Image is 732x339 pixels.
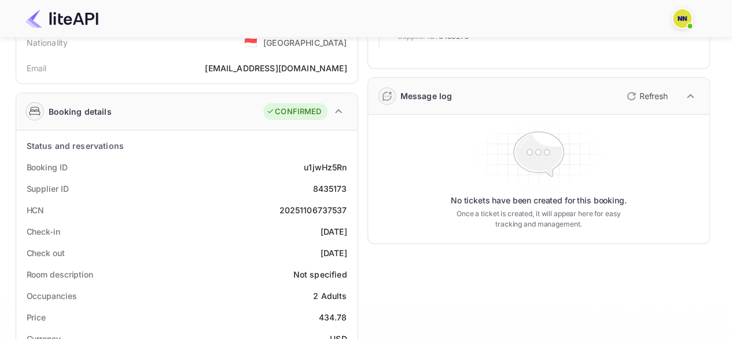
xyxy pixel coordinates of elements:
div: 8435173 [312,183,347,195]
div: [GEOGRAPHIC_DATA] [263,37,347,49]
p: Once a ticket is created, it will appear here for easy tracking and management. [447,209,630,229]
span: United States [244,32,258,53]
div: Price [27,311,46,323]
div: Booking details [49,105,112,118]
div: [EMAIL_ADDRESS][DOMAIN_NAME] [205,62,347,74]
button: Refresh [620,87,672,105]
div: 434.78 [319,311,347,323]
div: HCN [27,204,45,216]
div: u1jwHz5Rn [304,161,347,173]
div: Status and reservations [27,140,124,152]
div: Not specified [293,268,347,280]
div: Booking ID [27,161,68,173]
div: Message log [400,90,453,102]
p: Refresh [639,90,668,102]
div: Check out [27,247,65,259]
p: No tickets have been created for this booking. [451,195,627,206]
img: N/A N/A [673,9,691,28]
div: [DATE] [321,225,347,238]
div: Check-in [27,225,60,238]
div: Occupancies [27,290,77,302]
div: Email [27,62,47,74]
div: CONFIRMED [266,106,321,118]
div: Room description [27,268,93,280]
div: Supplier ID [27,183,69,195]
div: 20251106737537 [279,204,347,216]
div: Nationality [27,37,68,49]
div: [DATE] [321,247,347,259]
div: 2 Adults [313,290,347,302]
img: LiteAPI Logo [25,9,98,28]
